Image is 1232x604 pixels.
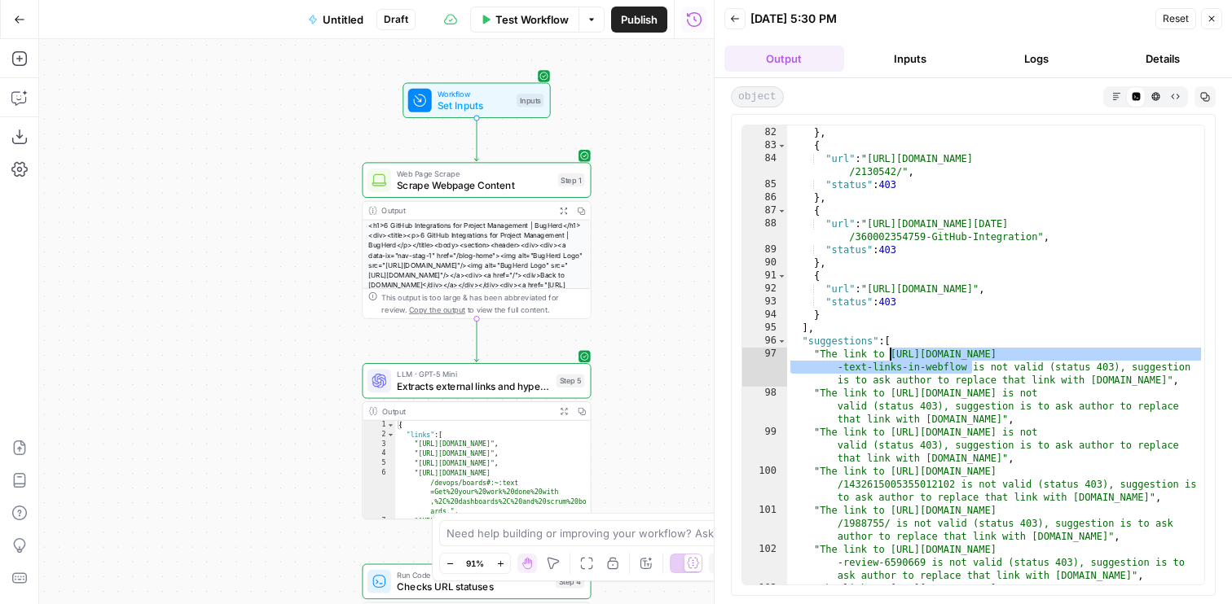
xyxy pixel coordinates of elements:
[397,368,551,380] span: LLM · GPT-5 Mini
[474,118,478,161] g: Edge from start to step_1
[495,11,569,28] span: Test Workflow
[362,83,591,119] div: WorkflowSet InputsInputs
[470,7,579,33] button: Test Workflow
[742,426,787,465] div: 99
[742,322,787,335] div: 95
[386,421,394,431] span: Toggle code folding, rows 1 through 26
[363,430,395,440] div: 2
[742,139,787,152] div: 83
[742,204,787,217] div: 87
[742,178,787,191] div: 85
[742,282,787,295] div: 92
[731,86,784,107] span: object
[777,269,786,282] span: Toggle code folding, rows 91 through 94
[742,465,787,504] div: 100
[742,256,787,269] div: 90
[517,94,544,107] div: Inputs
[474,319,478,362] g: Edge from step_1 to step_5
[724,46,844,72] button: Output
[742,243,787,256] div: 89
[1102,46,1222,72] button: Details
[363,469,395,517] div: 6
[977,46,1097,72] button: Logs
[556,575,584,588] div: Step 4
[363,440,395,449] div: 3
[382,291,584,315] div: This output is too large & has been abbreviated for review. to view the full content.
[742,126,787,139] div: 82
[1163,11,1189,26] span: Reset
[742,348,787,387] div: 97
[742,152,787,178] div: 84
[410,304,466,313] span: Copy the output
[397,177,552,192] span: Scrape Webpage Content
[742,543,787,582] div: 102
[742,269,787,282] div: 91
[777,204,786,217] span: Toggle code folding, rows 87 through 90
[466,557,484,570] span: 91%
[1155,8,1196,29] button: Reset
[777,335,786,348] span: Toggle code folding, rows 96 through 106
[397,580,550,594] span: Checks URL statuses
[363,459,395,469] div: 5
[742,504,787,543] div: 101
[621,11,658,28] span: Publish
[382,405,551,418] div: Output
[363,449,395,459] div: 4
[438,88,511,100] span: Workflow
[851,46,970,72] button: Inputs
[742,387,787,426] div: 98
[397,379,551,393] span: Extracts external links and hyperlinks
[558,173,585,186] div: Step 1
[362,363,591,519] div: LLM · GPT-5 MiniExtracts external links and hyperlinksStep 5Output{ "links":[ "[URL][DOMAIN_NAME]...
[384,12,408,27] span: Draft
[438,98,511,113] span: Set Inputs
[611,7,667,33] button: Publish
[742,191,787,204] div: 86
[363,421,395,431] div: 1
[298,7,373,33] button: Untitled
[742,295,787,309] div: 93
[397,168,552,180] span: Web Page Scrape
[777,139,786,152] span: Toggle code folding, rows 83 through 86
[382,204,551,217] div: Output
[742,309,787,322] div: 94
[397,569,550,581] span: Run Code · Python
[742,217,787,243] div: 88
[323,11,363,28] span: Untitled
[363,517,395,536] div: 7
[386,430,394,440] span: Toggle code folding, rows 2 through 25
[362,162,591,318] div: Web Page ScrapeScrape Webpage ContentStep 1Output<h1>6 GitHub Integrations for Project Management...
[557,374,584,387] div: Step 5
[742,335,787,348] div: 96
